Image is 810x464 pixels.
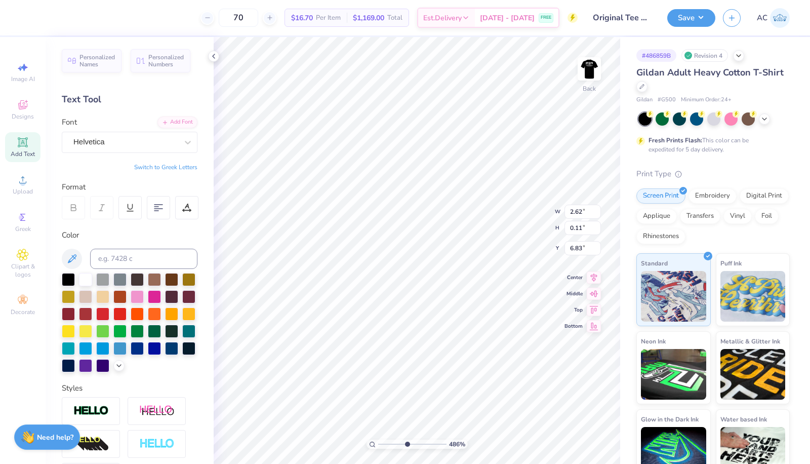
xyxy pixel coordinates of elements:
span: Image AI [11,75,35,83]
img: Alexa Camberos [770,8,790,28]
img: Stroke [73,405,109,417]
span: Greek [15,225,31,233]
span: Minimum Order: 24 + [681,96,732,104]
div: Print Type [636,168,790,180]
img: Shadow [139,405,175,417]
div: Vinyl [723,209,752,224]
strong: Fresh Prints Flash: [649,136,702,144]
div: This color can be expedited for 5 day delivery. [649,136,773,154]
div: Text Tool [62,93,197,106]
img: Back [579,59,599,79]
div: Color [62,229,197,241]
span: Standard [641,258,668,268]
span: Total [387,13,402,23]
div: Transfers [680,209,720,224]
input: – – [219,9,258,27]
div: Styles [62,382,197,394]
span: $1,169.00 [353,13,384,23]
img: 3d Illusion [73,436,109,452]
span: Add Text [11,150,35,158]
input: Untitled Design [585,8,660,28]
span: # G500 [658,96,676,104]
span: Clipart & logos [5,262,40,279]
span: Neon Ink [641,336,666,346]
button: Save [667,9,715,27]
span: Est. Delivery [423,13,462,23]
span: Gildan Adult Heavy Cotton T-Shirt [636,66,784,79]
input: e.g. 7428 c [90,249,197,269]
div: Screen Print [636,188,685,204]
span: Metallic & Glitter Ink [720,336,780,346]
div: Applique [636,209,677,224]
span: 486 % [449,440,465,449]
span: Per Item [316,13,341,23]
div: Add Font [157,117,197,128]
div: Foil [755,209,779,224]
img: Standard [641,271,706,322]
img: Metallic & Glitter Ink [720,349,786,400]
a: AC [757,8,790,28]
div: Digital Print [740,188,789,204]
div: Rhinestones [636,229,685,244]
span: Water based Ink [720,414,767,424]
div: Embroidery [688,188,737,204]
span: [DATE] - [DATE] [480,13,535,23]
span: Puff Ink [720,258,742,268]
label: Font [62,117,77,128]
span: Bottom [564,323,583,330]
span: Decorate [11,308,35,316]
div: # 486859B [636,49,676,62]
span: Gildan [636,96,653,104]
span: Middle [564,290,583,297]
span: Personalized Names [79,54,115,68]
span: Designs [12,112,34,121]
span: $16.70 [291,13,313,23]
img: Neon Ink [641,349,706,400]
span: FREE [541,14,551,21]
div: Format [62,181,198,193]
img: Negative Space [139,438,175,450]
span: Top [564,306,583,314]
span: Personalized Numbers [148,54,184,68]
div: Revision 4 [681,49,728,62]
strong: Need help? [37,433,73,442]
span: AC [757,12,767,24]
span: Glow in the Dark Ink [641,414,699,424]
div: Back [583,84,596,93]
img: Puff Ink [720,271,786,322]
span: Center [564,274,583,281]
span: Upload [13,187,33,196]
button: Switch to Greek Letters [134,163,197,171]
